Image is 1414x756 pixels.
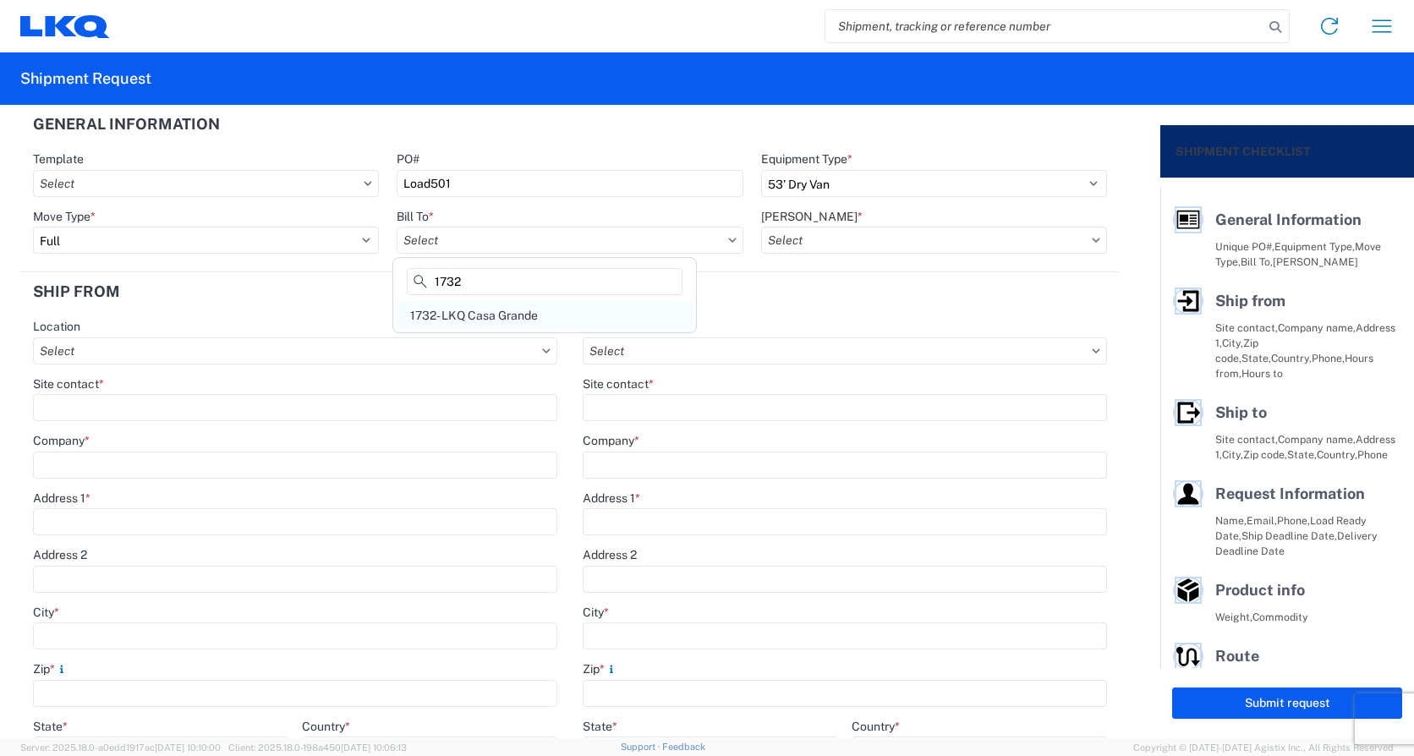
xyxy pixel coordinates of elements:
span: Product info [1215,581,1305,599]
label: Address 1 [33,490,90,506]
span: General Information [1215,211,1362,228]
span: Ship to [1215,403,1267,421]
label: Company [583,433,639,448]
input: Select [761,227,1107,254]
span: Route [1215,647,1259,665]
span: Name, [1215,514,1247,527]
label: State [583,719,617,734]
label: Address 2 [33,547,87,562]
span: Phone, [1277,514,1310,527]
input: Shipment, tracking or reference number [825,10,1263,42]
label: Equipment Type [761,151,852,167]
input: Select [583,337,1107,364]
span: Zip code, [1243,448,1287,461]
span: [DATE] 10:06:13 [341,742,407,753]
span: Site contact, [1215,433,1278,446]
label: City [33,605,59,620]
span: Commodity [1252,611,1308,623]
div: 1732- LKQ Casa Grande [397,302,693,329]
label: Bill To [397,209,434,224]
label: Country [852,719,900,734]
label: Address 2 [583,547,637,562]
span: [PERSON_NAME] [1273,255,1358,268]
span: Unique PO#, [1215,240,1274,253]
a: Support [621,742,663,752]
label: Site contact [33,376,104,392]
label: Zip [583,661,618,677]
span: Request Information [1215,485,1365,502]
input: Select [397,227,743,254]
span: State, [1241,352,1271,364]
span: State, [1287,448,1317,461]
h2: Shipment Request [20,68,151,89]
label: State [33,719,68,734]
label: PO# [397,151,419,167]
span: City, [1222,337,1243,349]
span: Weight, [1215,611,1252,623]
span: Equipment Type, [1274,240,1355,253]
span: Server: 2025.18.0-a0edd1917ac [20,742,221,753]
span: Copyright © [DATE]-[DATE] Agistix Inc., All Rights Reserved [1133,740,1394,755]
label: Site contact [583,376,654,392]
button: Submit request [1172,688,1402,719]
input: Select [33,337,557,364]
label: City [583,605,609,620]
span: City, [1222,448,1243,461]
input: Select [33,170,379,197]
label: Zip [33,661,69,677]
span: Ship Deadline Date, [1241,529,1337,542]
span: Company name, [1278,433,1356,446]
label: Move Type [33,209,96,224]
span: Phone [1357,448,1388,461]
span: Ship from [1215,292,1285,310]
label: Address 1 [583,490,640,506]
span: Site contact, [1215,321,1278,334]
label: Template [33,151,84,167]
a: Feedback [662,742,705,752]
span: Client: 2025.18.0-198a450 [228,742,407,753]
span: Country, [1271,352,1312,364]
label: [PERSON_NAME] [761,209,863,224]
span: Phone, [1312,352,1345,364]
h2: Shipment Checklist [1176,141,1311,162]
label: Country [302,719,350,734]
span: Hours to [1241,367,1283,380]
h2: Ship from [33,283,120,300]
label: Location [33,319,80,334]
h2: General Information [33,116,220,133]
span: Country, [1317,448,1357,461]
span: Email, [1247,514,1277,527]
span: [DATE] 10:10:00 [155,742,221,753]
span: Bill To, [1241,255,1273,268]
span: Company name, [1278,321,1356,334]
label: Company [33,433,90,448]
